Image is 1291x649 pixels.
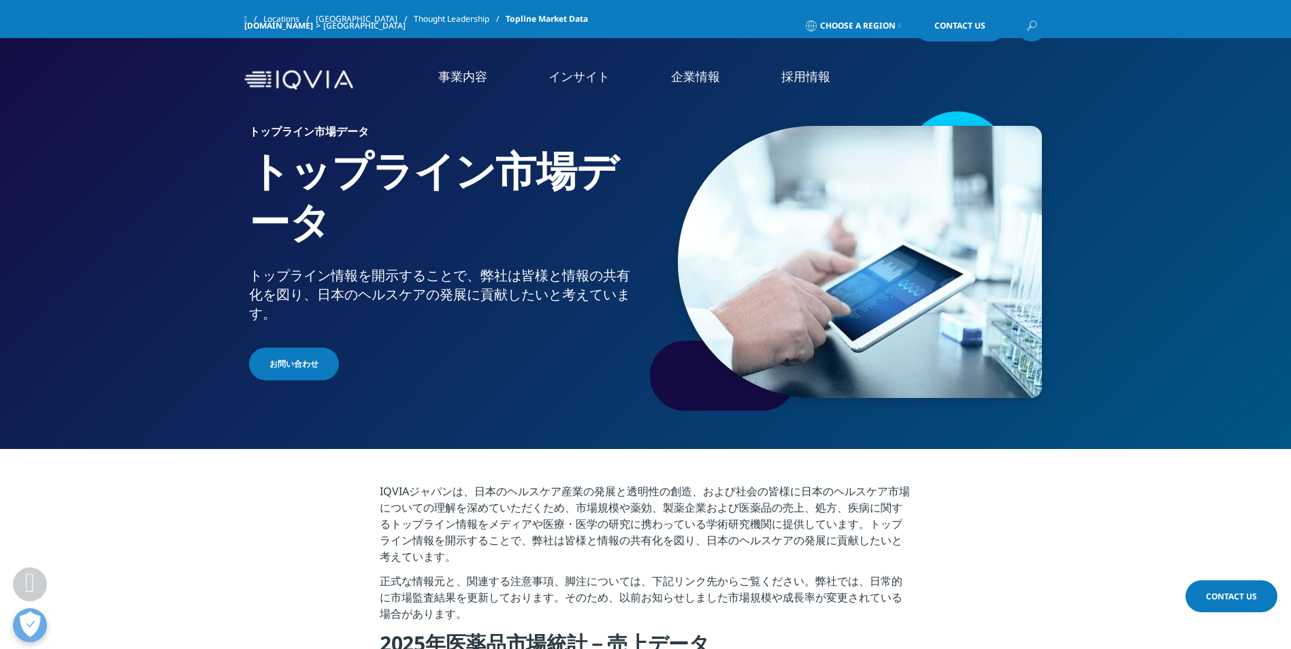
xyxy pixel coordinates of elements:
a: 企業情報 [671,68,720,85]
nav: Primary [359,48,1047,112]
p: IQVIAジャパンは、日本のヘルスケア産業の発展と透明性の創造、および社会の皆様に日本のヘルスケア市場についての理解を深めていただくため、市場規模や薬効、製薬企業および医薬品の売上、処方、疾病に... [380,483,911,573]
button: 優先設定センターを開く [13,608,47,642]
span: Contact Us [934,22,985,30]
h6: トップライン市場データ [249,126,640,145]
a: 事業内容 [438,68,487,85]
div: トップライン情報を開示することで、弊社は皆様と情報の共有化を図り、日本のヘルスケアの発展に貢献したいと考えています。 [249,266,640,323]
a: お問い合わせ [249,348,339,380]
img: 299_analyze-an-experiment-by-tablet.jpg [678,126,1042,398]
h1: トップライン市場データ [249,145,640,266]
span: Choose a Region [820,20,896,31]
a: Contact Us [1186,580,1277,612]
a: インサイト [549,68,610,85]
a: [DOMAIN_NAME] [244,20,313,31]
span: Contact Us [1206,590,1257,602]
span: お問い合わせ [269,358,318,370]
p: 正式な情報元と、関連する注意事項、脚注については、下記リンク先からご覧ください。弊社では、日常的に市場監査結果を更新しております。そのため、以前お知らせしました市場規模や成長率が変更されている場... [380,573,911,630]
a: 採用情報 [781,68,830,85]
div: [GEOGRAPHIC_DATA] [323,20,411,31]
a: Contact Us [914,10,1006,41]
